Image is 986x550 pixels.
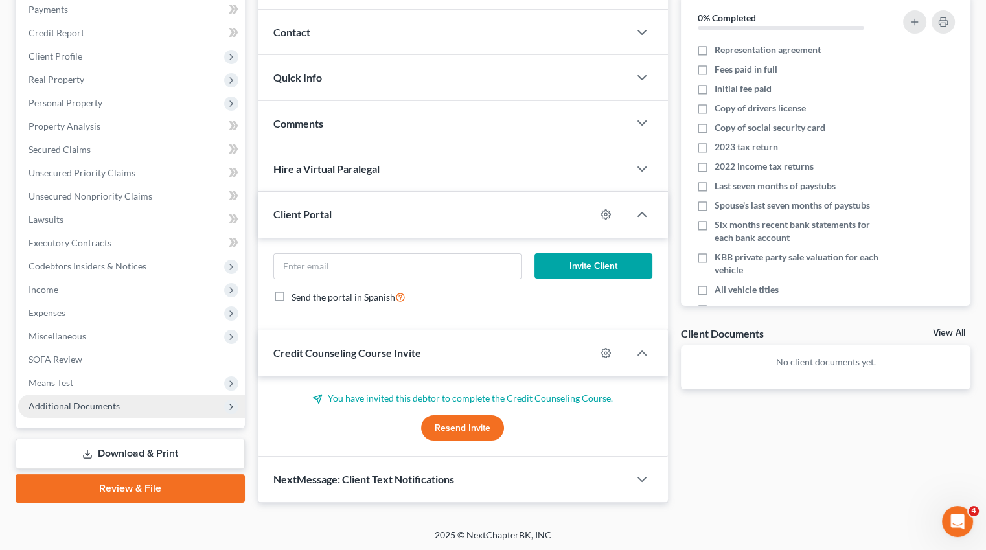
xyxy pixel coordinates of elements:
[29,51,82,62] span: Client Profile
[29,307,65,318] span: Expenses
[29,144,91,155] span: Secured Claims
[942,506,973,537] iframe: Intercom live chat
[273,347,421,359] span: Credit Counseling Course Invite
[18,231,245,255] a: Executory Contracts
[274,254,522,279] input: Enter email
[715,82,772,95] span: Initial fee paid
[29,4,68,15] span: Payments
[29,214,63,225] span: Lawsuits
[273,163,380,175] span: Hire a Virtual Paralegal
[18,208,245,231] a: Lawsuits
[29,400,120,411] span: Additional Documents
[29,260,146,271] span: Codebtors Insiders & Notices
[29,97,102,108] span: Personal Property
[273,26,310,38] span: Contact
[29,330,86,341] span: Miscellaneous
[29,284,58,295] span: Income
[715,43,821,56] span: Representation agreement
[715,251,887,277] span: KBB private party sale valuation for each vehicle
[698,12,756,23] strong: 0% Completed
[715,63,777,76] span: Fees paid in full
[715,283,779,296] span: All vehicle titles
[29,190,152,201] span: Unsecured Nonpriority Claims
[681,327,764,340] div: Client Documents
[273,473,454,485] span: NextMessage: Client Text Notifications
[29,74,84,85] span: Real Property
[18,138,245,161] a: Secured Claims
[18,185,245,208] a: Unsecured Nonpriority Claims
[715,303,887,328] span: Balance statements for retirement accounts
[273,208,332,220] span: Client Portal
[421,415,504,441] button: Resend Invite
[715,179,836,192] span: Last seven months of paystubs
[292,292,395,303] span: Send the portal in Spanish
[715,160,814,173] span: 2022 income tax returns
[16,474,245,503] a: Review & File
[29,354,82,365] span: SOFA Review
[969,506,979,516] span: 4
[29,377,73,388] span: Means Test
[715,102,806,115] span: Copy of drivers license
[18,348,245,371] a: SOFA Review
[29,120,100,132] span: Property Analysis
[273,392,653,405] p: You have invited this debtor to complete the Credit Counseling Course.
[29,237,111,248] span: Executory Contracts
[933,328,965,338] a: View All
[715,218,887,244] span: Six months recent bank statements for each bank account
[16,439,245,469] a: Download & Print
[715,141,778,154] span: 2023 tax return
[534,253,652,279] button: Invite Client
[715,121,825,134] span: Copy of social security card
[715,199,870,212] span: Spouse's last seven months of paystubs
[29,167,135,178] span: Unsecured Priority Claims
[691,356,960,369] p: No client documents yet.
[273,71,322,84] span: Quick Info
[273,117,323,130] span: Comments
[18,115,245,138] a: Property Analysis
[18,161,245,185] a: Unsecured Priority Claims
[18,21,245,45] a: Credit Report
[29,27,84,38] span: Credit Report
